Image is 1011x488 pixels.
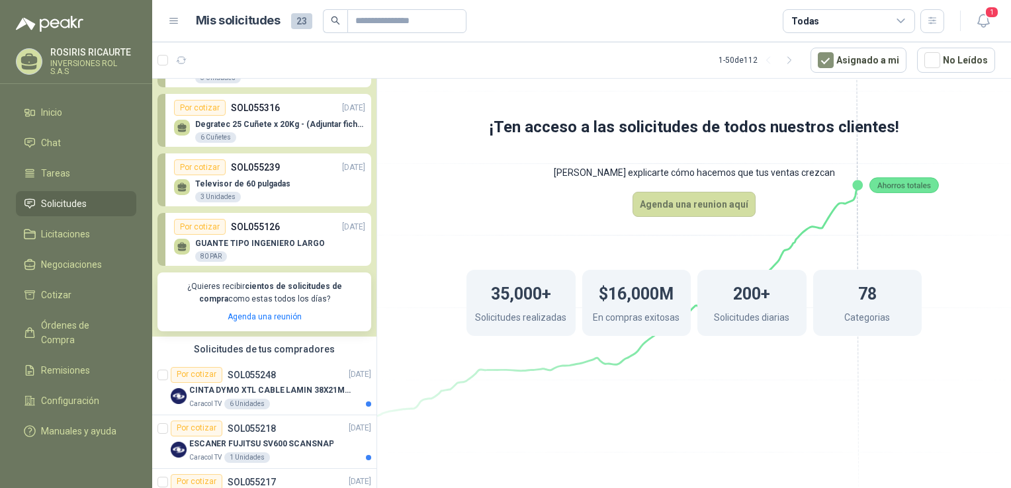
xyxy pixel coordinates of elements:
div: Por cotizar [171,421,222,436]
p: INVERSIONES ROL S.A.S [50,60,136,75]
a: Inicio [16,100,136,125]
p: ROSIRIS RICAURTE [50,48,136,57]
a: Cotizar [16,282,136,307]
p: [DATE] [342,221,365,233]
div: 3 Unidades [195,192,241,202]
button: 1 [971,9,995,33]
a: Tareas [16,161,136,186]
div: Por cotizar [171,367,222,383]
div: 6 Unidades [224,399,270,409]
span: Cotizar [41,288,71,302]
a: Solicitudes [16,191,136,216]
button: Asignado a mi [811,48,906,73]
p: Televisor de 60 pulgadas [195,179,290,188]
h1: Mis solicitudes [196,11,281,30]
span: 1 [985,6,999,19]
h1: 200+ [733,278,770,307]
p: SOL055217 [228,477,276,487]
div: 6 Cuñetes [195,132,236,143]
p: SOL055239 [231,160,280,175]
div: Por cotizar [174,100,226,116]
span: Chat [41,136,61,150]
button: Agenda una reunion aquí [633,192,756,217]
p: Solicitudes diarias [714,310,789,328]
p: CINTA DYMO XTL CABLE LAMIN 38X21MMBLANCO [189,384,354,397]
p: [DATE] [349,422,371,434]
a: Negociaciones [16,252,136,277]
a: Por cotizarSOL055239[DATE] Televisor de 60 pulgadas3 Unidades [157,153,371,206]
div: Por cotizar [174,159,226,175]
a: Configuración [16,388,136,413]
span: Remisiones [41,363,90,378]
p: ESCANER FUJITSU SV600 SCANSNAP [189,438,333,450]
div: Todas [791,14,819,28]
div: 1 Unidades [224,452,270,463]
span: Licitaciones [41,227,90,241]
p: [DATE] [342,102,365,114]
div: Por cotizarSOL055348[DATE] LIMPIADOR DE CONTACTOS8 UnidadesPor cotizarSOL055316[DATE] Degratec 25... [152,13,376,337]
p: [DATE] [349,368,371,381]
span: 23 [291,13,312,29]
div: 1 - 50 de 112 [719,50,800,71]
h1: 35,000+ [491,278,551,307]
p: ¿Quieres recibir como estas todos los días? [165,280,363,305]
span: Inicio [41,105,62,120]
p: SOL055126 [231,220,280,234]
a: Manuales y ayuda [16,419,136,444]
a: Chat [16,130,136,155]
a: Por cotizarSOL055316[DATE] Degratec 25 Cuñete x 20Kg - (Adjuntar ficha técnica)6 Cuñetes [157,94,371,147]
h1: 78 [858,278,877,307]
a: Órdenes de Compra [16,313,136,352]
p: GUANTE TIPO INGENIERO LARGO [195,239,325,248]
img: Company Logo [171,442,187,458]
a: Agenda una reunión [228,312,302,321]
img: Company Logo [171,388,187,404]
span: search [331,16,340,25]
a: Por cotizarSOL055218[DATE] Company LogoESCANER FUJITSU SV600 SCANSNAPCaracol TV1 Unidades [152,415,376,469]
p: SOL055248 [228,370,276,380]
span: Solicitudes [41,196,87,211]
span: Tareas [41,166,70,181]
b: cientos de solicitudes de compra [199,282,342,304]
div: Solicitudes de tus compradores [152,337,376,362]
div: Por cotizar [174,219,226,235]
button: No Leídos [917,48,995,73]
a: Por cotizarSOL055248[DATE] Company LogoCINTA DYMO XTL CABLE LAMIN 38X21MMBLANCOCaracol TV6 Unidades [152,362,376,415]
p: Caracol TV [189,399,222,409]
span: Configuración [41,393,99,408]
p: SOL055316 [231,101,280,115]
p: Degratec 25 Cuñete x 20Kg - (Adjuntar ficha técnica) [195,120,365,129]
span: Manuales y ayuda [41,424,116,438]
div: 80 PAR [195,251,227,262]
img: Logo peakr [16,16,83,32]
span: Órdenes de Compra [41,318,124,347]
p: En compras exitosas [593,310,680,328]
a: Remisiones [16,358,136,383]
p: Solicitudes realizadas [475,310,566,328]
span: Negociaciones [41,257,102,272]
p: Categorias [844,310,890,328]
p: SOL055218 [228,424,276,433]
a: Por cotizarSOL055126[DATE] GUANTE TIPO INGENIERO LARGO80 PAR [157,213,371,266]
p: [DATE] [349,475,371,488]
p: [DATE] [342,161,365,174]
a: Licitaciones [16,222,136,247]
h1: $16,000M [599,278,674,307]
p: Caracol TV [189,452,222,463]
